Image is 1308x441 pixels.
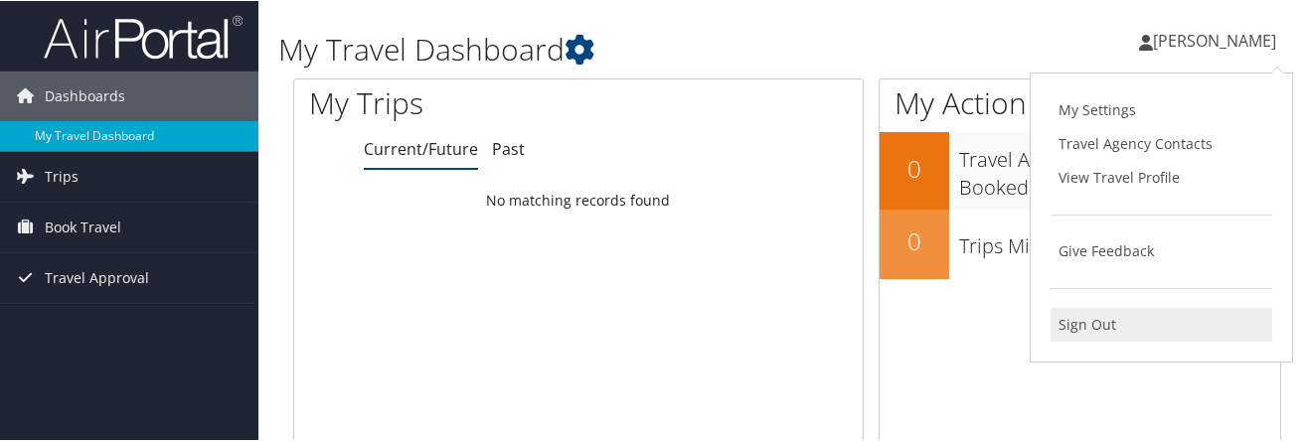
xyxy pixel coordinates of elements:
[959,221,1280,259] h3: Trips Missing Hotels
[364,137,478,159] a: Current/Future
[959,135,1280,201] h3: Travel Approvals Pending (Advisor Booked)
[1139,10,1296,70] a: [PERSON_NAME]
[880,223,949,257] h2: 0
[278,28,957,70] h1: My Travel Dashboard
[44,13,243,60] img: airportal-logo.png
[309,81,610,123] h1: My Trips
[492,137,525,159] a: Past
[880,209,1280,278] a: 0Trips Missing Hotels
[1051,307,1272,341] a: Sign Out
[45,151,79,201] span: Trips
[1051,92,1272,126] a: My Settings
[45,202,121,251] span: Book Travel
[1153,29,1276,51] span: [PERSON_NAME]
[880,81,1280,123] h1: My Action Items
[1051,233,1272,267] a: Give Feedback
[880,151,949,185] h2: 0
[1051,126,1272,160] a: Travel Agency Contacts
[45,71,125,120] span: Dashboards
[294,182,863,218] td: No matching records found
[45,252,149,302] span: Travel Approval
[1051,160,1272,194] a: View Travel Profile
[880,131,1280,208] a: 0Travel Approvals Pending (Advisor Booked)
